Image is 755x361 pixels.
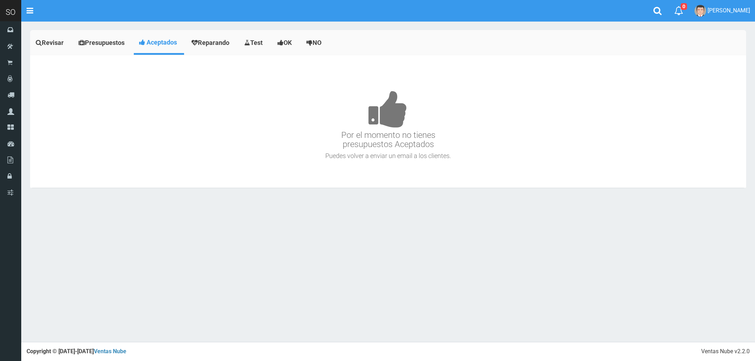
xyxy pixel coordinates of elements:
h4: Puedes volver a enviar un email a los clientes. [32,152,744,159]
span: [PERSON_NAME] [708,7,750,14]
span: OK [284,39,292,46]
a: Reparando [186,32,237,54]
span: Aceptados [147,39,177,46]
span: Reparando [198,39,229,46]
a: NO [301,32,329,54]
span: Test [250,39,263,46]
span: 0 [681,3,687,10]
span: Presupuestos [85,39,125,46]
a: OK [272,32,299,54]
strong: Copyright © [DATE]-[DATE] [27,348,126,355]
span: NO [313,39,321,46]
img: User Image [694,5,706,17]
a: Presupuestos [73,32,132,54]
a: Test [239,32,270,54]
h3: Por el momento no tienes presupuestos Aceptados [32,69,744,149]
span: Revisar [42,39,64,46]
a: Ventas Nube [94,348,126,355]
a: Revisar [30,32,71,54]
a: Aceptados [134,32,184,53]
div: Ventas Nube v2.2.0 [701,348,750,356]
